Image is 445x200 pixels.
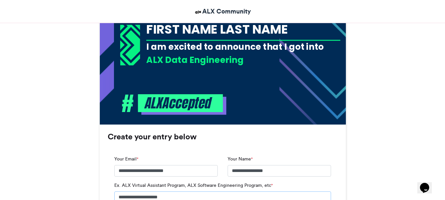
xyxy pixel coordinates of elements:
[146,21,340,38] div: FIRST NAME LAST NAME
[146,41,340,65] div: I am excited to announce that I got into the
[228,156,253,162] label: Your Name
[108,133,338,141] h3: Create your entry below
[146,54,340,66] div: ALX Data Engineering
[120,25,140,66] img: 1718367053.733-03abb1a83a9aadad37b12c69bdb0dc1c60dcbf83.png
[417,174,438,193] iframe: chat widget
[194,7,251,16] a: ALX Community
[114,182,273,189] label: Ex. ALX Virtual Assistant Program, ALX Software Engineering Program, etc
[194,8,202,16] img: ALX Community
[114,156,138,162] label: Your Email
